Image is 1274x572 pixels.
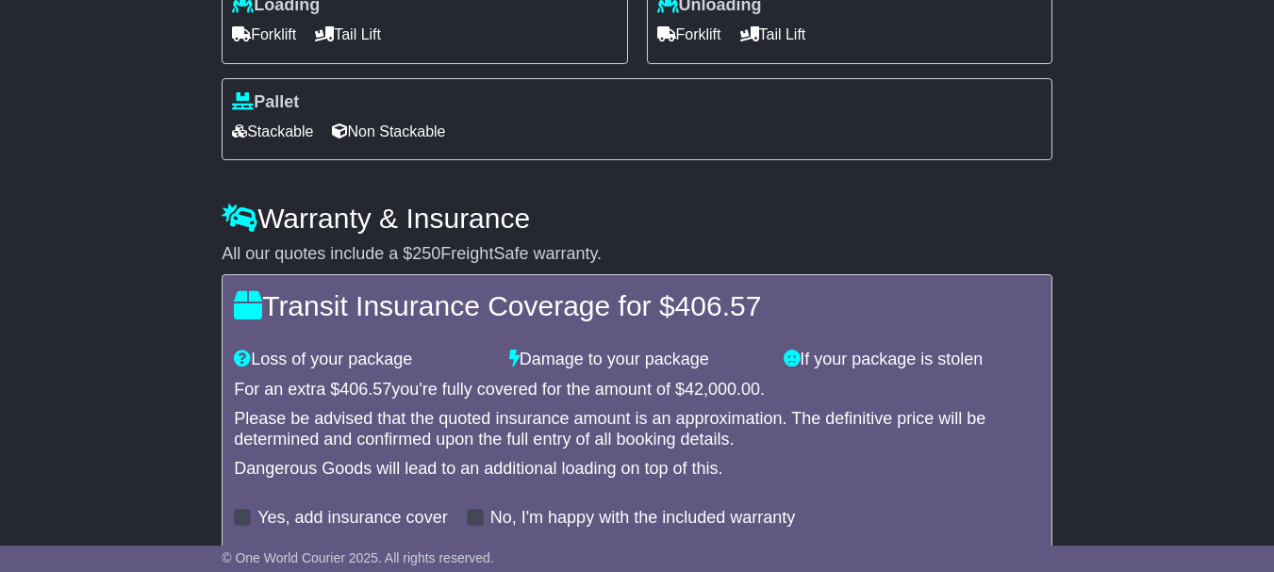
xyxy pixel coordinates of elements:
span: Forklift [232,20,296,49]
span: 406.57 [339,380,391,399]
div: All our quotes include a $ FreightSafe warranty. [222,244,1052,265]
span: 406.57 [675,290,762,321]
span: Stackable [232,117,313,146]
div: Loss of your package [224,350,500,370]
span: Forklift [657,20,721,49]
div: Dangerous Goods will lead to an additional loading on top of this. [234,459,1040,480]
div: For an extra $ you're fully covered for the amount of $ . [234,380,1040,400]
div: If your package is stolen [774,350,1050,370]
span: Tail Lift [740,20,806,49]
span: 250 [412,244,440,263]
label: No, I'm happy with the included warranty [490,508,796,529]
span: Tail Lift [315,20,381,49]
div: Please be advised that the quoted insurance amount is an approximation. The definitive price will... [234,409,1040,449]
label: Yes, add insurance cover [257,508,447,529]
span: Non Stackable [332,117,445,146]
h4: Transit Insurance Coverage for $ [234,290,1040,321]
span: 42,000.00 [685,380,760,399]
span: © One World Courier 2025. All rights reserved. [222,550,494,565]
label: Pallet [232,92,299,113]
h4: Warranty & Insurance [222,203,1052,234]
div: Damage to your package [500,350,775,370]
